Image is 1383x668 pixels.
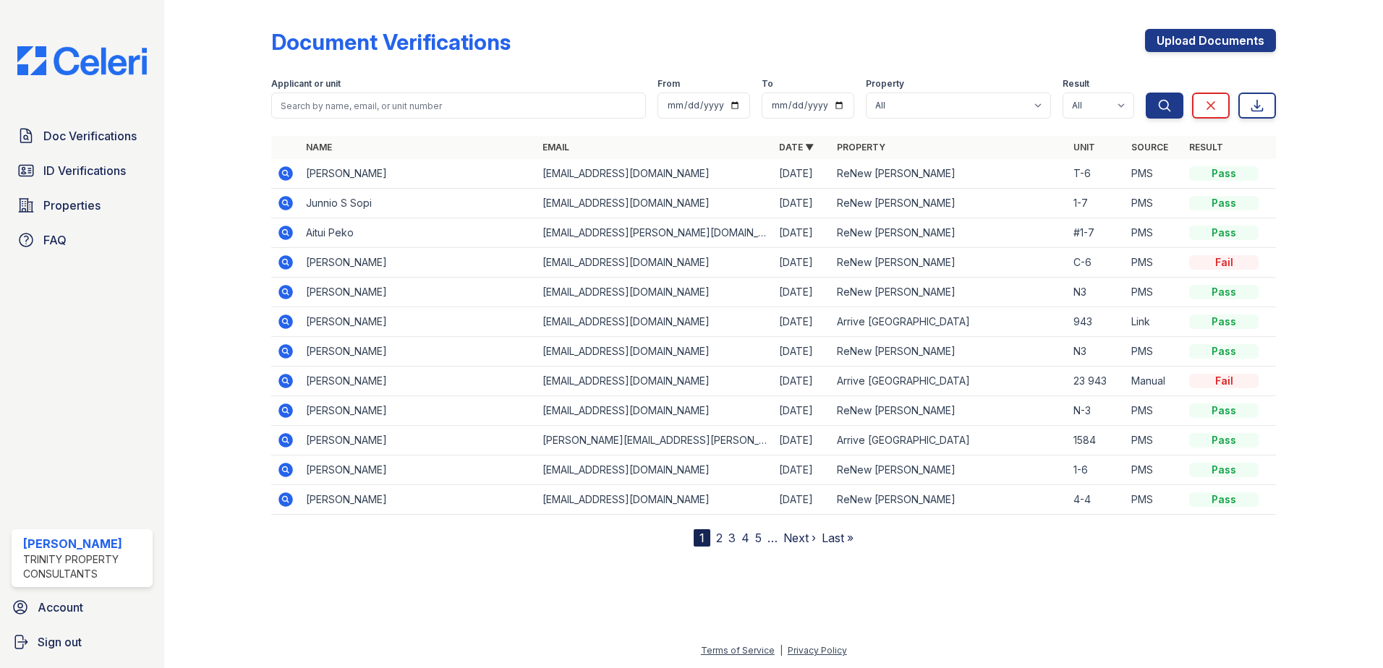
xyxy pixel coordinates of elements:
[38,599,83,616] span: Account
[1189,226,1259,240] div: Pass
[773,337,831,367] td: [DATE]
[43,162,126,179] span: ID Verifications
[773,159,831,189] td: [DATE]
[783,531,816,545] a: Next ›
[1189,142,1223,153] a: Result
[537,278,773,307] td: [EMAIL_ADDRESS][DOMAIN_NAME]
[755,531,762,545] a: 5
[12,226,153,254] a: FAQ
[1125,426,1183,455] td: PMS
[1068,367,1125,396] td: 23 943
[1068,337,1125,367] td: N3
[271,93,646,119] input: Search by name, email, or unit number
[773,396,831,426] td: [DATE]
[1189,166,1259,181] div: Pass
[12,191,153,220] a: Properties
[1068,455,1125,485] td: 1-6
[537,367,773,396] td: [EMAIL_ADDRESS][DOMAIN_NAME]
[1125,485,1183,515] td: PMS
[23,535,147,552] div: [PERSON_NAME]
[300,485,537,515] td: [PERSON_NAME]
[1068,426,1125,455] td: 1584
[831,396,1068,426] td: ReNew [PERSON_NAME]
[1068,278,1125,307] td: N3
[716,531,723,545] a: 2
[837,142,885,153] a: Property
[537,189,773,218] td: [EMAIL_ADDRESS][DOMAIN_NAME]
[1189,314,1259,329] div: Pass
[773,485,831,515] td: [DATE]
[788,645,847,656] a: Privacy Policy
[773,455,831,485] td: [DATE]
[537,396,773,426] td: [EMAIL_ADDRESS][DOMAIN_NAME]
[1125,307,1183,337] td: Link
[767,529,778,547] span: …
[1068,396,1125,426] td: N-3
[1131,142,1168,153] a: Source
[300,218,537,248] td: Aitui Peko
[741,531,749,545] a: 4
[728,531,736,545] a: 3
[537,455,773,485] td: [EMAIL_ADDRESS][DOMAIN_NAME]
[271,29,511,55] div: Document Verifications
[300,426,537,455] td: [PERSON_NAME]
[12,121,153,150] a: Doc Verifications
[537,337,773,367] td: [EMAIL_ADDRESS][DOMAIN_NAME]
[701,645,775,656] a: Terms of Service
[658,78,680,90] label: From
[542,142,569,153] a: Email
[831,278,1068,307] td: ReNew [PERSON_NAME]
[537,485,773,515] td: [EMAIL_ADDRESS][DOMAIN_NAME]
[831,159,1068,189] td: ReNew [PERSON_NAME]
[831,455,1068,485] td: ReNew [PERSON_NAME]
[1189,285,1259,299] div: Pass
[831,485,1068,515] td: ReNew [PERSON_NAME]
[1189,463,1259,477] div: Pass
[1125,337,1183,367] td: PMS
[537,426,773,455] td: [PERSON_NAME][EMAIL_ADDRESS][PERSON_NAME][DOMAIN_NAME]
[1125,218,1183,248] td: PMS
[1068,189,1125,218] td: 1-7
[23,552,147,581] div: Trinity Property Consultants
[43,197,101,214] span: Properties
[306,142,332,153] a: Name
[537,159,773,189] td: [EMAIL_ADDRESS][DOMAIN_NAME]
[1068,248,1125,278] td: C-6
[300,248,537,278] td: [PERSON_NAME]
[1073,142,1095,153] a: Unit
[12,156,153,185] a: ID Verifications
[866,78,904,90] label: Property
[300,337,537,367] td: [PERSON_NAME]
[300,367,537,396] td: [PERSON_NAME]
[300,278,537,307] td: [PERSON_NAME]
[831,367,1068,396] td: Arrive [GEOGRAPHIC_DATA]
[300,159,537,189] td: [PERSON_NAME]
[1125,159,1183,189] td: PMS
[6,628,158,656] a: Sign out
[1125,189,1183,218] td: PMS
[762,78,773,90] label: To
[1125,278,1183,307] td: PMS
[1068,159,1125,189] td: T-6
[537,218,773,248] td: [EMAIL_ADDRESS][PERSON_NAME][DOMAIN_NAME]
[43,127,137,145] span: Doc Verifications
[831,218,1068,248] td: ReNew [PERSON_NAME]
[773,218,831,248] td: [DATE]
[773,307,831,337] td: [DATE]
[1189,255,1259,270] div: Fail
[6,46,158,75] img: CE_Logo_Blue-a8612792a0a2168367f1c8372b55b34899dd931a85d93a1a3d3e32e68fde9ad4.png
[6,593,158,622] a: Account
[1125,396,1183,426] td: PMS
[773,248,831,278] td: [DATE]
[1189,433,1259,448] div: Pass
[537,248,773,278] td: [EMAIL_ADDRESS][DOMAIN_NAME]
[1068,218,1125,248] td: #1-7
[1145,29,1276,52] a: Upload Documents
[773,278,831,307] td: [DATE]
[1125,455,1183,485] td: PMS
[1189,374,1259,388] div: Fail
[300,455,537,485] td: [PERSON_NAME]
[773,189,831,218] td: [DATE]
[773,426,831,455] td: [DATE]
